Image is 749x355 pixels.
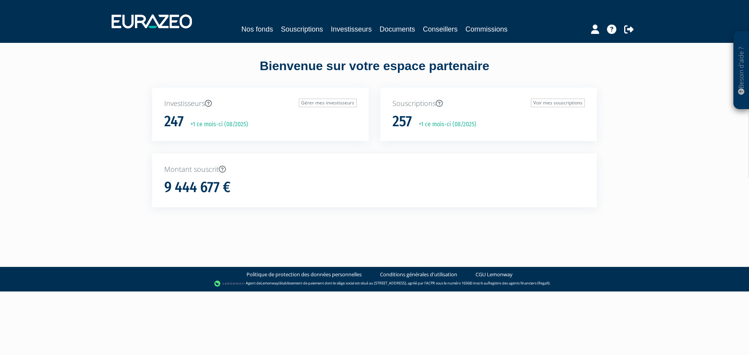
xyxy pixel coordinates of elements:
[281,24,323,35] a: Souscriptions
[185,120,248,129] p: +1 ce mois-ci (08/2025)
[164,179,231,196] h1: 9 444 677 €
[531,99,585,107] a: Voir mes souscriptions
[413,120,476,129] p: +1 ce mois-ci (08/2025)
[380,271,457,278] a: Conditions générales d'utilisation
[392,113,412,130] h1: 257
[247,271,362,278] a: Politique de protection des données personnelles
[261,281,279,286] a: Lemonway
[164,164,585,175] p: Montant souscrit
[476,271,513,278] a: CGU Lemonway
[241,24,273,35] a: Nos fonds
[146,57,603,88] div: Bienvenue sur votre espace partenaire
[164,99,357,109] p: Investisseurs
[299,99,357,107] a: Gérer mes investisseurs
[737,35,746,106] p: Besoin d'aide ?
[331,24,372,35] a: Investisseurs
[465,24,508,35] a: Commissions
[423,24,458,35] a: Conseillers
[488,281,550,286] a: Registre des agents financiers (Regafi)
[112,14,192,28] img: 1732889491-logotype_eurazeo_blanc_rvb.png
[8,280,741,288] div: - Agent de (établissement de paiement dont le siège social est situé au [STREET_ADDRESS], agréé p...
[164,113,184,130] h1: 247
[380,24,415,35] a: Documents
[392,99,585,109] p: Souscriptions
[214,280,244,288] img: logo-lemonway.png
